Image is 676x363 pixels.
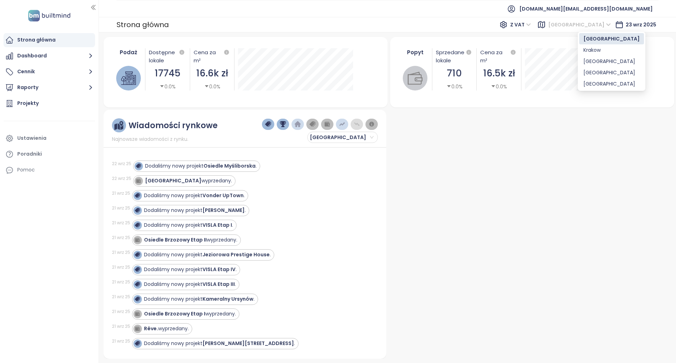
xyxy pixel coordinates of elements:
img: icon [135,311,140,316]
strong: VISLA Etap III [202,281,235,288]
img: icon [136,178,141,183]
div: 0.0% [491,83,507,90]
div: Krakow [583,46,640,54]
div: Strona główna [117,18,169,31]
div: Poznań [579,67,644,78]
div: Sprzedane lokale [436,48,473,64]
img: home-dark-blue.png [295,121,301,127]
div: Wiadomości rynkowe [129,121,218,130]
div: [GEOGRAPHIC_DATA] [583,35,640,43]
div: wyprzedany. [144,310,236,318]
div: Dodaliśmy nowy projekt . [144,221,233,229]
strong: VISLA Etap I [202,221,232,229]
div: 22 wrz 25 [112,161,131,167]
div: Krakow [579,44,644,56]
div: 16.5k zł [480,66,518,81]
div: Dodaliśmy nowy projekt . [144,266,237,273]
button: Raporty [4,81,95,95]
div: wyprzedany. [144,325,189,332]
div: 21 wrz 25 [112,338,130,344]
span: Warszawa [310,132,374,143]
div: Cena za m² [194,48,223,64]
div: wyprzedany. [145,177,232,184]
div: Gdańsk [579,56,644,67]
span: Najnowsze wiadomości z rynku. [112,135,188,143]
strong: Rêve. [144,325,158,332]
div: Dodaliśmy nowy projekt . [145,162,257,170]
div: 21 wrz 25 [112,294,130,300]
img: price-tag-grey.png [309,121,316,127]
span: 23 wrz 2025 [626,21,656,28]
img: wallet-dark-grey.png [324,121,331,127]
img: icon [135,193,140,198]
div: Projekty [17,99,39,108]
strong: [PERSON_NAME] [202,207,245,214]
img: logo [26,8,73,23]
div: 21 wrz 25 [112,279,130,285]
div: Ustawienia [17,134,46,143]
div: Strona główna [17,36,56,44]
div: Popyt [402,48,428,56]
img: icon [135,282,140,287]
div: 16.6k zł [194,66,231,81]
img: icon [135,208,140,213]
img: icon [135,252,140,257]
div: Pomoc [4,163,95,177]
div: [GEOGRAPHIC_DATA] [583,69,640,76]
span: [DOMAIN_NAME][EMAIL_ADDRESS][DOMAIN_NAME] [519,0,653,17]
div: Dodaliśmy nowy projekt . [144,251,271,258]
button: Dashboard [4,49,95,63]
img: icon [135,267,140,272]
div: [GEOGRAPHIC_DATA] [583,80,640,88]
span: caret-down [204,84,209,89]
div: Pomoc [17,165,35,174]
div: 21 wrz 25 [112,323,130,330]
strong: Vonder UpTown [202,192,244,199]
img: price-tag-dark-blue.png [265,121,271,127]
div: Dodaliśmy nowy projekt . [144,207,246,214]
div: 21 wrz 25 [112,234,130,241]
img: price-decreases.png [354,121,360,127]
div: Dodaliśmy nowy projekt . [144,192,245,199]
a: Poradniki [4,147,95,161]
span: Z VAT [510,19,531,30]
strong: Kameralny Ursynów [202,295,254,302]
div: 0.0% [446,83,463,90]
strong: VISLA Etap IV [202,266,236,273]
div: Cena za m² [480,48,518,64]
div: Dostępne lokale [149,48,186,64]
div: 0.0% [159,83,176,90]
div: 22 wrz 25 [112,175,131,182]
img: ruler [114,121,123,130]
a: Projekty [4,96,95,111]
div: 21 wrz 25 [112,190,130,196]
a: Strona główna [4,33,95,47]
img: icon [135,326,140,331]
img: wallet [408,71,423,86]
div: Poradniki [17,150,42,158]
img: icon [136,163,141,168]
div: 21 wrz 25 [112,220,130,226]
strong: Osiedle Brzozowy Etap I [144,310,205,317]
div: Podaż [115,48,142,56]
a: Ustawienia [4,131,95,145]
div: Łódź [579,78,644,89]
strong: Jeziorowa Prestige House [202,251,270,258]
strong: Osiedle Myśliborska [204,162,256,169]
img: house [121,71,136,86]
div: Dodaliśmy nowy projekt . [144,295,255,303]
div: [GEOGRAPHIC_DATA] [583,57,640,65]
div: wyprzedany. [144,236,237,244]
div: 21 wrz 25 [112,308,130,315]
div: 21 wrz 25 [112,264,130,270]
img: icon [135,341,140,346]
span: caret-down [159,84,164,89]
img: information-circle.png [369,121,375,127]
strong: [GEOGRAPHIC_DATA] [145,177,201,184]
span: Warszawa [548,19,611,30]
div: Dodaliśmy nowy projekt . [144,281,236,288]
img: trophy-dark-blue.png [280,121,286,127]
img: icon [135,296,140,301]
div: 21 wrz 25 [112,249,130,256]
div: 21 wrz 25 [112,205,130,211]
